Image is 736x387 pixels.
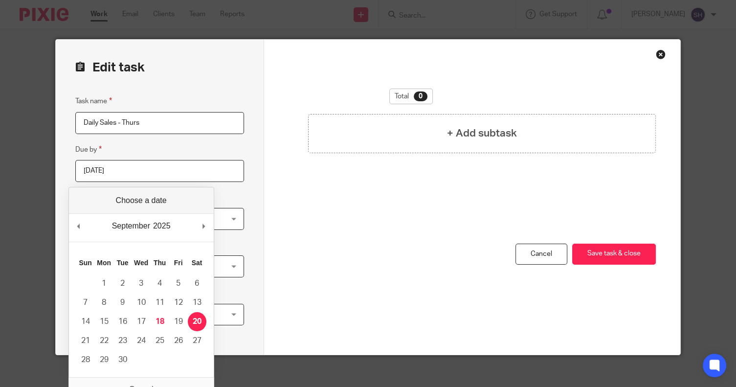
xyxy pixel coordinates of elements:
h2: Edit task [75,59,244,76]
button: 2 [113,274,132,293]
abbr: Friday [174,259,183,267]
button: 14 [76,312,95,331]
abbr: Sunday [79,259,92,267]
input: Use the arrow keys to pick a date [75,160,244,182]
abbr: Thursday [154,259,166,267]
abbr: Saturday [192,259,202,267]
button: 27 [188,331,206,350]
button: Next Month [199,219,209,233]
button: 19 [169,312,188,331]
button: 29 [95,350,113,369]
button: 16 [113,312,132,331]
a: Cancel [515,244,567,265]
div: 2025 [152,219,172,233]
button: 26 [169,331,188,350]
button: 9 [113,293,132,312]
label: Task name [75,95,112,107]
button: 11 [151,293,169,312]
button: 6 [188,274,206,293]
abbr: Wednesday [134,259,148,267]
button: 7 [76,293,95,312]
button: 12 [169,293,188,312]
button: 21 [76,331,95,350]
button: 24 [132,331,151,350]
button: 28 [76,350,95,369]
h4: + Add subtask [447,126,516,141]
button: 25 [151,331,169,350]
div: Close this dialog window [656,49,666,59]
div: September [111,219,152,233]
button: 22 [95,331,113,350]
button: 3 [132,274,151,293]
button: 23 [113,331,132,350]
label: Due by [75,144,102,155]
abbr: Monday [97,259,111,267]
button: 18 [151,312,169,331]
button: 15 [95,312,113,331]
button: 17 [132,312,151,331]
button: 20 [188,312,206,331]
button: 10 [132,293,151,312]
button: 1 [95,274,113,293]
abbr: Tuesday [117,259,129,267]
button: 4 [151,274,169,293]
button: 30 [113,350,132,369]
div: 0 [414,91,427,101]
button: Save task & close [572,244,656,265]
div: Total [389,89,433,104]
button: Previous Month [74,219,84,233]
button: 13 [188,293,206,312]
button: 8 [95,293,113,312]
button: 5 [169,274,188,293]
